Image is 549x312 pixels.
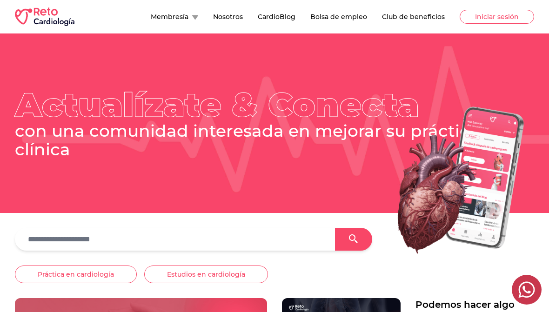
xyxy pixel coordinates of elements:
[362,98,534,263] img: Heart
[460,10,534,24] button: Iniciar sesión
[15,7,74,26] img: RETO Cardio Logo
[144,266,268,283] button: Estudios en cardiología
[15,266,137,283] button: Práctica en cardiología
[310,12,367,21] button: Bolsa de empleo
[382,12,445,21] button: Club de beneficios
[151,12,198,21] button: Membresía
[213,12,243,21] button: Nosotros
[258,12,295,21] button: CardioBlog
